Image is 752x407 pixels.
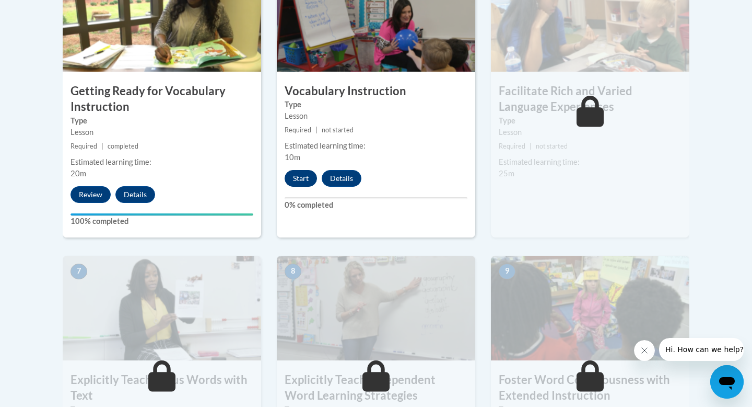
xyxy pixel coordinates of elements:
[285,140,467,152] div: Estimated learning time:
[634,340,655,361] iframe: Close message
[499,264,515,279] span: 9
[659,338,744,361] iframe: Message from company
[285,110,467,122] div: Lesson
[491,256,689,360] img: Course Image
[285,264,301,279] span: 8
[536,142,568,150] span: not started
[499,169,514,178] span: 25m
[70,142,97,150] span: Required
[710,365,744,399] iframe: Button to launch messaging window
[530,142,532,150] span: |
[70,169,86,178] span: 20m
[491,372,689,404] h3: Foster Word Consciousness with Extended Instruction
[499,156,681,168] div: Estimated learning time:
[315,126,318,134] span: |
[322,170,361,187] button: Details
[499,115,681,127] label: Type
[285,170,317,187] button: Start
[63,256,261,360] img: Course Image
[70,115,253,127] label: Type
[285,99,467,110] label: Type
[115,186,155,203] button: Details
[70,127,253,138] div: Lesson
[70,156,253,168] div: Estimated learning time:
[70,216,253,227] label: 100% completed
[499,127,681,138] div: Lesson
[70,186,111,203] button: Review
[277,372,475,404] h3: Explicitly Teach Independent Word Learning Strategies
[63,83,261,116] h3: Getting Ready for Vocabulary Instruction
[277,256,475,360] img: Course Image
[322,126,354,134] span: not started
[101,142,103,150] span: |
[108,142,138,150] span: completed
[491,83,689,116] h3: Facilitate Rich and Varied Language Experiences
[285,199,467,211] label: 0% completed
[70,213,253,216] div: Your progress
[63,372,261,404] h3: Explicitly Teach Focus Words with Text
[499,142,525,150] span: Required
[285,126,311,134] span: Required
[285,153,300,162] span: 10m
[277,83,475,99] h3: Vocabulary Instruction
[70,264,87,279] span: 7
